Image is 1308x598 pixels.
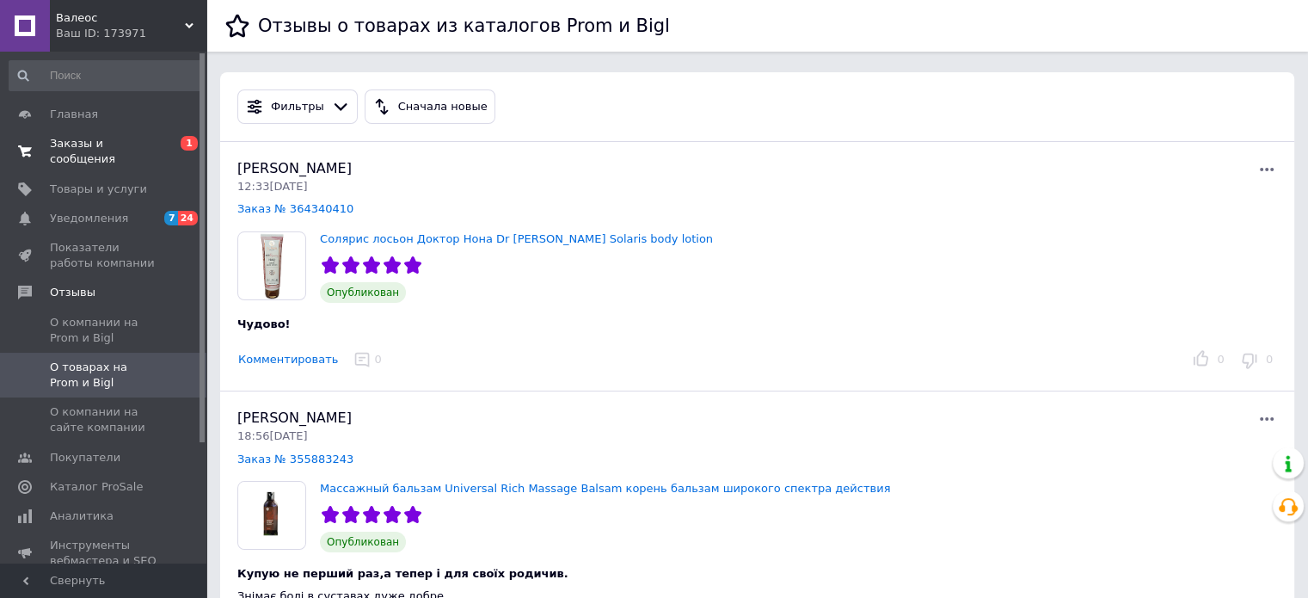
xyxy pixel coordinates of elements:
span: Валеос [56,10,185,26]
span: Опубликован [320,282,406,303]
span: О компании на Prom и Bigl [50,315,159,346]
span: Купую не перший раз,а тепер і для своїх родичив. [237,567,568,580]
span: [PERSON_NAME] [237,410,352,426]
button: Сначала новые [365,89,495,124]
a: Заказ № 364340410 [237,202,353,215]
span: Инструменты вебмастера и SEO [50,538,159,569]
span: Чудово! [237,317,291,330]
div: Ваш ID: 173971 [56,26,206,41]
span: Главная [50,107,98,122]
input: Поиск [9,60,203,91]
span: [PERSON_NAME] [237,160,352,176]
a: Массажный бальзам Universal Rich Massage Balsam корень бальзам широкого спектра действия [320,482,890,495]
h1: Отзывы о товарах из каталогов Prom и Bigl [258,15,670,36]
span: 24 [178,211,198,225]
div: Фильтры [267,98,328,116]
img: Массажный бальзам Universal Rich Massage Balsam корень бальзам широкого спектра действия [238,482,305,549]
span: Опубликован [320,532,406,552]
span: Заказы и сообщения [50,136,159,167]
img: Солярис лосьон Доктор Нона Dr Nona Solaris body lotion [238,232,305,299]
span: 1 [181,136,198,151]
span: Показатели работы компании [50,240,159,271]
span: О компании на сайте компании [50,404,159,435]
span: Аналитика [50,509,114,524]
span: Покупатели [50,450,120,465]
span: О товарах на Prom и Bigl [50,360,159,391]
button: Комментировать [237,351,339,369]
span: Каталог ProSale [50,479,143,495]
span: 7 [164,211,178,225]
div: Сначала новые [395,98,491,116]
button: Фильтры [237,89,358,124]
span: Отзывы [50,285,95,300]
span: 12:33[DATE] [237,180,307,193]
a: Заказ № 355883243 [237,453,353,465]
span: Товары и услуги [50,182,147,197]
a: Солярис лосьон Доктор Нона Dr [PERSON_NAME] Solaris body lotion [320,232,713,245]
span: 18:56[DATE] [237,429,307,442]
span: Уведомления [50,211,128,226]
